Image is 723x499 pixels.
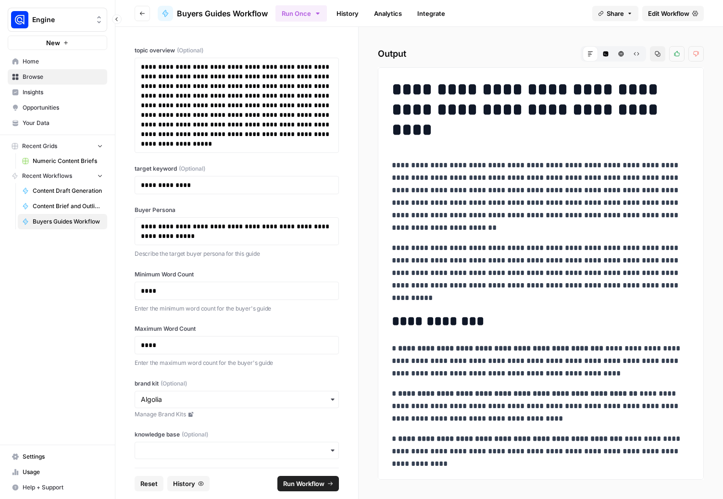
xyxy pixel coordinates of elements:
button: Workspace: Engine [8,8,107,32]
span: Recent Grids [22,142,57,150]
a: Content Brief and Outline v3 [18,199,107,214]
a: Analytics [368,6,408,21]
p: Enter the maximum word count for the buyer's guide [135,358,339,368]
a: Buyers Guides Workflow [158,6,268,21]
a: Usage [8,464,107,480]
a: Settings [8,449,107,464]
span: Opportunities [23,103,103,112]
span: (Optional) [161,379,187,388]
span: Settings [23,452,103,461]
button: Recent Grids [8,139,107,153]
button: History [167,476,210,491]
a: Edit Workflow [642,6,704,21]
label: Maximum Word Count [135,324,339,333]
button: Recent Workflows [8,169,107,183]
span: Browse [23,73,103,81]
span: Run Workflow [283,479,324,488]
span: Buyers Guides Workflow [177,8,268,19]
span: Content Draft Generation [33,187,103,195]
label: knowledge base [135,430,339,439]
a: Numeric Content Briefs [18,153,107,169]
p: Describe the target buyer persona for this guide [135,249,339,259]
img: Engine Logo [11,11,28,28]
button: New [8,36,107,50]
span: (Optional) [182,430,208,439]
button: Run Workflow [277,476,339,491]
span: Recent Workflows [22,172,72,180]
button: Help + Support [8,480,107,495]
span: Content Brief and Outline v3 [33,202,103,211]
input: Algolia [141,395,333,404]
a: Content Draft Generation [18,183,107,199]
span: Your Data [23,119,103,127]
span: Engine [32,15,90,25]
a: Opportunities [8,100,107,115]
a: Integrate [411,6,451,21]
h2: Output [378,46,704,62]
label: Buyer Persona [135,206,339,214]
span: Help + Support [23,483,103,492]
span: Home [23,57,103,66]
span: Reset [140,479,158,488]
button: Reset [135,476,163,491]
label: topic overview [135,46,339,55]
a: Browse [8,69,107,85]
a: History [331,6,364,21]
button: Share [592,6,638,21]
span: Numeric Content Briefs [33,157,103,165]
span: Edit Workflow [648,9,689,18]
a: Your Data [8,115,107,131]
span: Buyers Guides Workflow [33,217,103,226]
span: Usage [23,468,103,476]
a: Home [8,54,107,69]
p: Enter the minimum word count for the buyer's guide [135,304,339,313]
span: (Optional) [179,164,205,173]
span: History [173,479,195,488]
a: Insights [8,85,107,100]
span: (Optional) [177,46,203,55]
label: brand kit [135,379,339,388]
a: Manage Brand Kits [135,410,339,419]
span: Share [607,9,624,18]
label: target keyword [135,164,339,173]
span: New [46,38,60,48]
label: Minimum Word Count [135,270,339,279]
a: Buyers Guides Workflow [18,214,107,229]
button: Run Once [275,5,327,22]
span: Insights [23,88,103,97]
